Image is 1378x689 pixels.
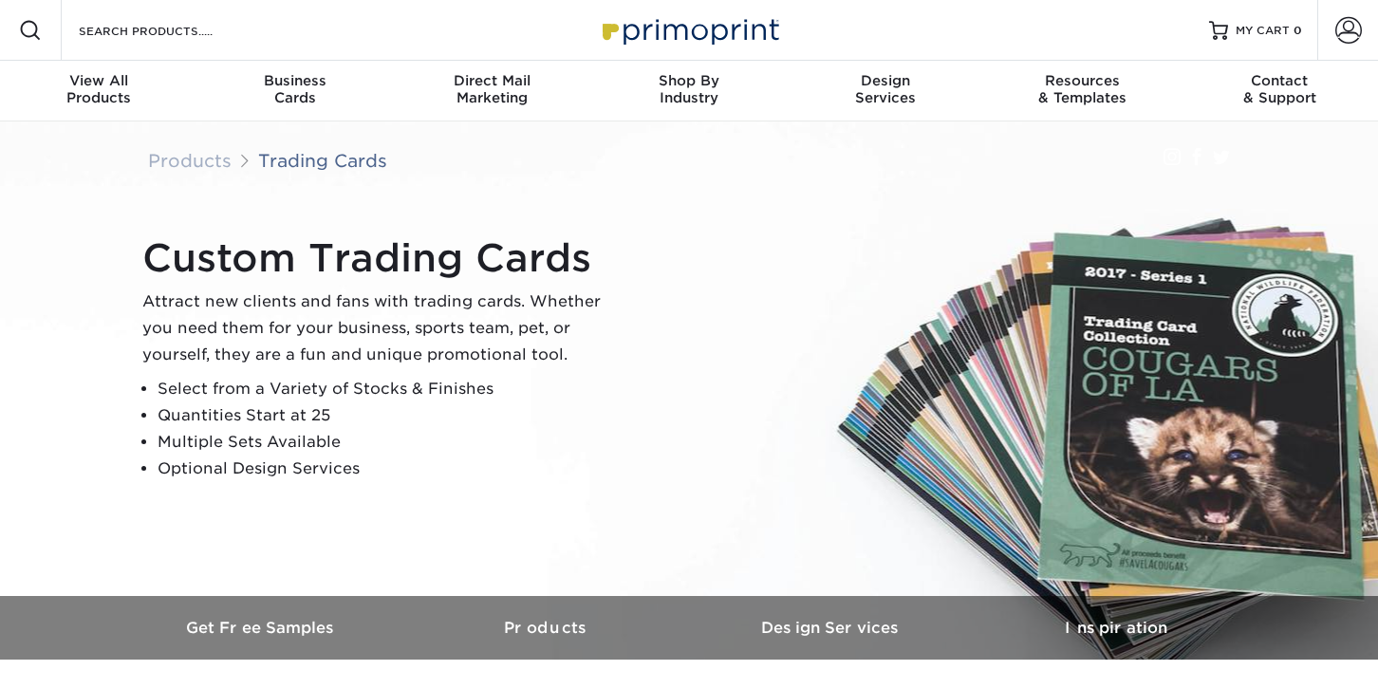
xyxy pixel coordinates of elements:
div: Marketing [394,72,590,106]
span: Contact [1182,72,1378,89]
a: Resources& Templates [984,61,1181,121]
h3: Products [404,619,689,637]
a: Contact& Support [1182,61,1378,121]
input: SEARCH PRODUCTS..... [77,19,262,42]
h1: Custom Trading Cards [142,235,617,281]
a: DesignServices [788,61,984,121]
span: Direct Mail [394,72,590,89]
div: Cards [196,72,393,106]
li: Optional Design Services [158,456,617,482]
a: Shop ByIndustry [590,61,787,121]
a: Products [404,596,689,660]
a: Direct MailMarketing [394,61,590,121]
li: Multiple Sets Available [158,429,617,456]
span: 0 [1294,24,1302,37]
h3: Get Free Samples [120,619,404,637]
img: Primoprint [594,9,784,50]
a: Trading Cards [258,150,387,171]
a: Products [148,150,232,171]
span: Design [788,72,984,89]
div: Services [788,72,984,106]
h3: Design Services [689,619,974,637]
a: Inspiration [974,596,1258,660]
h3: Inspiration [974,619,1258,637]
span: MY CART [1236,23,1290,39]
li: Quantities Start at 25 [158,402,617,429]
a: BusinessCards [196,61,393,121]
span: Shop By [590,72,787,89]
li: Select from a Variety of Stocks & Finishes [158,376,617,402]
a: Get Free Samples [120,596,404,660]
span: Business [196,72,393,89]
span: Resources [984,72,1181,89]
div: Industry [590,72,787,106]
div: & Support [1182,72,1378,106]
a: Design Services [689,596,974,660]
div: & Templates [984,72,1181,106]
p: Attract new clients and fans with trading cards. Whether you need them for your business, sports ... [142,289,617,368]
